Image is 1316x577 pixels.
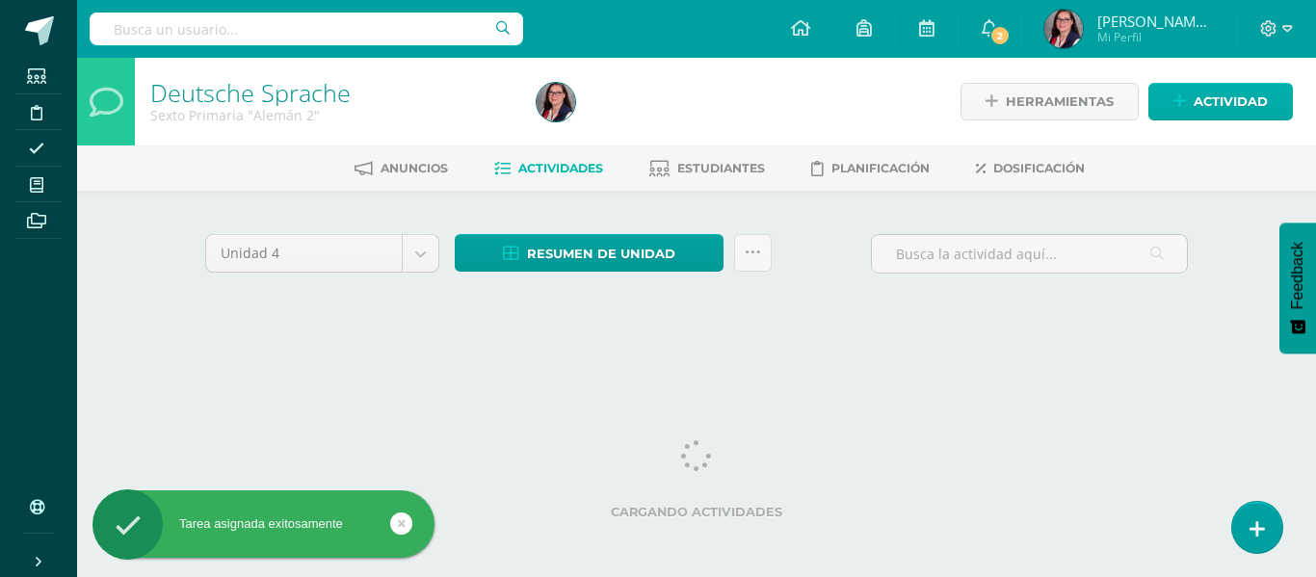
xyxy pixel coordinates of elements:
[976,153,1085,184] a: Dosificación
[455,234,724,272] a: Resumen de unidad
[206,235,438,272] a: Unidad 4
[1289,242,1306,309] span: Feedback
[518,161,603,175] span: Actividades
[150,76,351,109] a: Deutsche Sprache
[150,106,513,124] div: Sexto Primaria 'Alemán 2'
[355,153,448,184] a: Anuncios
[989,25,1011,46] span: 2
[1097,12,1213,31] span: [PERSON_NAME] [PERSON_NAME]
[649,153,765,184] a: Estudiantes
[1006,84,1114,119] span: Herramientas
[961,83,1139,120] a: Herramientas
[1148,83,1293,120] a: Actividad
[872,235,1187,273] input: Busca la actividad aquí...
[221,235,387,272] span: Unidad 4
[150,79,513,106] h1: Deutsche Sprache
[381,161,448,175] span: Anuncios
[205,505,1188,519] label: Cargando actividades
[1194,84,1268,119] span: Actividad
[92,515,434,533] div: Tarea asignada exitosamente
[831,161,930,175] span: Planificación
[537,83,575,121] img: 243c1e32f5017151968dd361509f48cd.png
[494,153,603,184] a: Actividades
[527,236,675,272] span: Resumen de unidad
[90,13,523,45] input: Busca un usuario...
[1097,29,1213,45] span: Mi Perfil
[993,161,1085,175] span: Dosificación
[1044,10,1083,48] img: 243c1e32f5017151968dd361509f48cd.png
[1279,223,1316,354] button: Feedback - Mostrar encuesta
[677,161,765,175] span: Estudiantes
[811,153,930,184] a: Planificación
